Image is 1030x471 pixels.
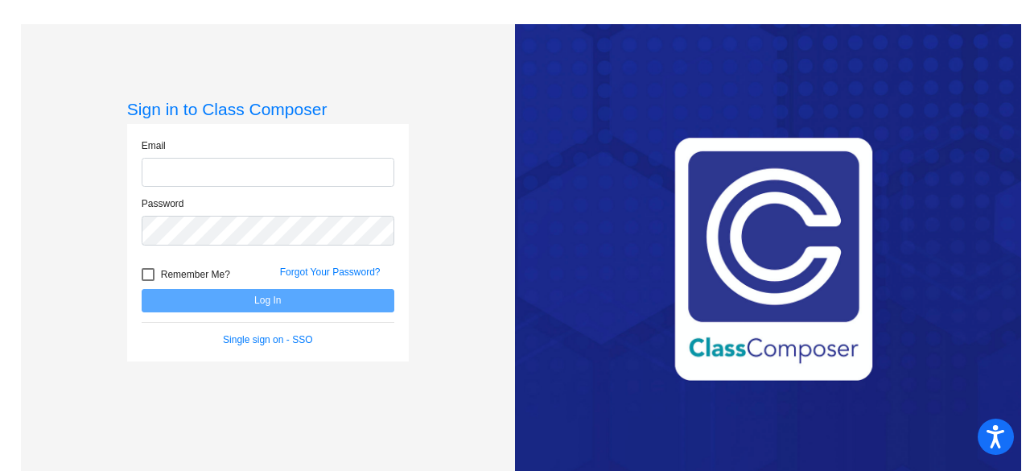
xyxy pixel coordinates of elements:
a: Forgot Your Password? [280,266,381,278]
span: Remember Me? [161,265,230,284]
h3: Sign in to Class Composer [127,99,409,119]
button: Log In [142,289,394,312]
label: Email [142,138,166,153]
label: Password [142,196,184,211]
a: Single sign on - SSO [223,334,312,345]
